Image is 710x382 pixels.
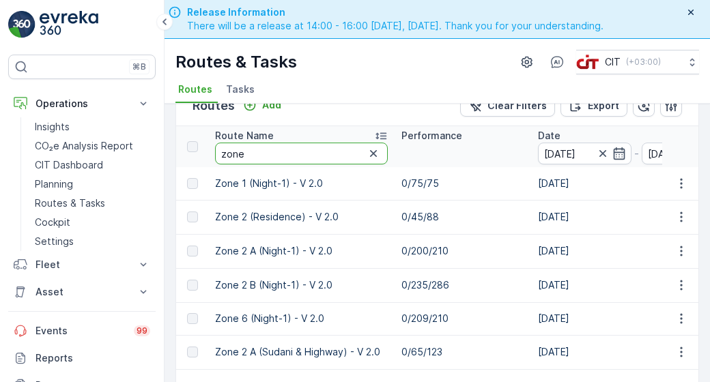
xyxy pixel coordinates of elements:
[29,175,156,194] a: Planning
[187,19,603,33] span: There will be a release at 14:00 - 16:00 [DATE], [DATE]. Thank you for your understanding.
[35,351,150,365] p: Reports
[226,83,255,96] span: Tasks
[35,177,73,191] p: Planning
[8,11,35,38] img: logo
[605,55,621,69] p: CIT
[487,99,547,113] p: Clear Filters
[8,90,156,117] button: Operations
[460,95,555,117] button: Clear Filters
[187,178,198,189] div: Toggle Row Selected
[8,317,156,344] a: Events99
[187,313,198,324] div: Toggle Row Selected
[178,83,212,96] span: Routes
[193,96,235,115] p: Routes
[576,55,599,70] img: cit-logo_pOk6rL0.png
[8,278,156,306] button: Asset
[262,98,281,112] p: Add
[35,139,133,153] p: CO₂e Analysis Report
[560,95,627,117] button: Export
[208,234,395,268] td: Zone 2 A (Night-1) - V 2.0
[35,196,105,210] p: Routes & Tasks
[395,335,531,369] td: 0/65/123
[187,347,198,357] div: Toggle Row Selected
[401,129,462,143] p: Performance
[576,50,699,74] button: CIT(+03:00)
[187,246,198,256] div: Toggle Row Selected
[35,324,126,338] p: Events
[187,280,198,291] div: Toggle Row Selected
[395,234,531,268] td: 0/200/210
[208,302,395,335] td: Zone 6 (Night-1) - V 2.0
[35,120,70,134] p: Insights
[187,211,198,222] div: Toggle Row Selected
[588,99,619,113] p: Export
[35,97,128,111] p: Operations
[395,200,531,234] td: 0/45/88
[538,143,631,164] input: dd/mm/yyyy
[208,200,395,234] td: Zone 2 (Residence) - V 2.0
[29,117,156,136] a: Insights
[215,143,388,164] input: Search
[238,97,287,113] button: Add
[626,57,661,68] p: ( +03:00 )
[35,158,103,172] p: CIT Dashboard
[35,235,74,248] p: Settings
[395,167,531,200] td: 0/75/75
[35,258,128,271] p: Fleet
[187,5,603,19] span: Release Information
[208,167,395,200] td: Zone 1 (Night-1) - V 2.0
[8,251,156,278] button: Fleet
[215,129,274,143] p: Route Name
[29,232,156,251] a: Settings
[8,344,156,372] a: Reports
[29,156,156,175] a: CIT Dashboard
[35,285,128,299] p: Asset
[132,61,146,72] p: ⌘B
[208,268,395,302] td: Zone 2 B (Night-1) - V 2.0
[538,129,560,143] p: Date
[634,145,639,162] p: -
[175,51,297,73] p: Routes & Tasks
[137,325,147,336] p: 99
[40,11,98,38] img: logo_light-DOdMpM7g.png
[29,194,156,213] a: Routes & Tasks
[29,136,156,156] a: CO₂e Analysis Report
[35,216,70,229] p: Cockpit
[395,268,531,302] td: 0/235/286
[395,302,531,335] td: 0/209/210
[208,335,395,369] td: Zone 2 A (Sudani & Highway) - V 2.0
[29,213,156,232] a: Cockpit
